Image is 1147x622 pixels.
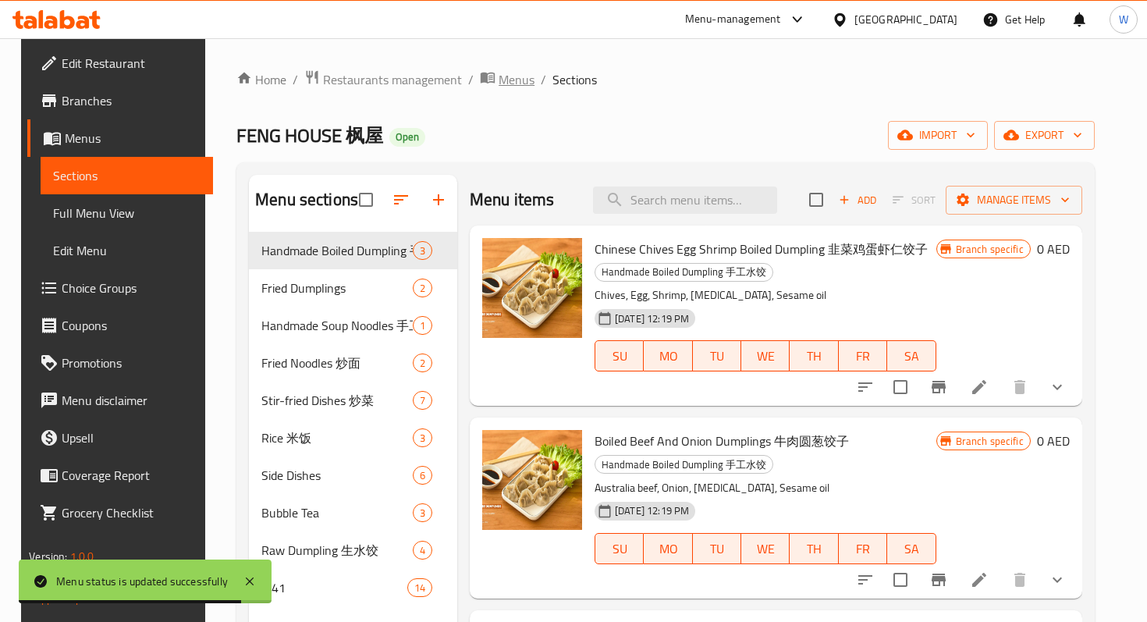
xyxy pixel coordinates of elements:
div: items [413,541,432,560]
a: Sections [41,157,212,194]
div: Fried Noodles 炒面2 [249,344,457,382]
span: Branch specific [950,242,1030,257]
span: Restaurants management [323,70,462,89]
span: 1 [414,318,431,333]
span: 6 [414,468,431,483]
a: Upsell [27,419,212,457]
span: Handmade Soup Noodles 手工汤面 [261,316,413,335]
span: SU [602,345,637,368]
span: [DATE] 12:19 PM [609,503,695,518]
button: SA [887,533,936,564]
span: [DATE] 12:19 PM [609,311,695,326]
span: Branch specific [950,434,1030,449]
input: search [593,187,777,214]
span: Grocery Checklist [62,503,200,522]
button: delete [1001,368,1039,406]
span: Edit Restaurant [62,54,200,73]
span: Promotions [62,354,200,372]
button: SA [887,340,936,371]
span: Stir-fried Dishes 炒菜 [261,391,413,410]
div: Bubble Tea3 [249,494,457,531]
a: Home [236,70,286,89]
button: TU [693,340,741,371]
span: Handmade Boiled Dumpling ⼿⼯⽔饺 [595,456,772,474]
span: MO [650,345,686,368]
svg: Show Choices [1048,570,1067,589]
div: items [413,428,432,447]
span: Coverage Report [62,466,200,485]
a: Coverage Report [27,457,212,494]
nav: Menu sections [249,226,457,613]
span: Upsell [62,428,200,447]
span: TU [699,538,735,560]
div: M41 [261,578,407,597]
span: W [1119,11,1128,28]
button: MO [644,533,692,564]
button: TH [790,340,838,371]
span: Sort sections [382,181,420,219]
button: Branch-specific-item [920,368,957,406]
button: delete [1001,561,1039,599]
div: items [407,578,432,597]
button: Manage items [946,186,1082,215]
button: SU [595,340,644,371]
span: 2 [414,356,431,371]
a: Edit Menu [41,232,212,269]
span: Select section first [882,188,946,212]
span: Handmade Boiled Dumpling ⼿⼯⽔饺 [595,263,772,281]
span: export [1007,126,1082,145]
span: 2 [414,281,431,296]
div: Rice 米饭3 [249,419,457,457]
div: items [413,354,432,372]
span: Full Menu View [53,204,200,222]
button: FR [839,340,887,371]
span: 7 [414,393,431,408]
a: Menus [480,69,534,90]
div: Handmade Boiled Dumpling ⼿⼯⽔饺3 [249,232,457,269]
div: items [413,391,432,410]
span: Sections [53,166,200,185]
span: Chinese Chives Egg Shrimp Boiled Dumpling ⾲菜鸡蛋虾仁饺子 [595,237,928,261]
span: Select all sections [350,183,382,216]
li: / [468,70,474,89]
button: sort-choices [847,561,884,599]
span: Rice 米饭 [261,428,413,447]
button: TH [790,533,838,564]
button: FR [839,533,887,564]
div: Handmade Boiled Dumpling ⼿⼯⽔饺 [595,455,773,474]
div: items [413,279,432,297]
span: Fried Noodles 炒面 [261,354,413,372]
div: items [413,316,432,335]
div: Stir-fried Dishes 炒菜7 [249,382,457,419]
span: FENG HOUSE 枫屋 [236,118,383,153]
span: Choice Groups [62,279,200,297]
span: Add item [833,188,882,212]
span: Boiled Beef And Onion Dumplings ⽜⾁圆葱饺子 [595,429,849,453]
span: 3 [414,506,431,521]
span: Sections [552,70,597,89]
span: Bubble Tea [261,503,413,522]
span: MO [650,538,686,560]
span: import [900,126,975,145]
button: show more [1039,561,1076,599]
span: Select to update [884,371,917,403]
a: Choice Groups [27,269,212,307]
button: Add [833,188,882,212]
a: Branches [27,82,212,119]
span: Menus [65,129,200,148]
button: WE [741,533,790,564]
span: Open [389,130,425,144]
p: Australia beef, Onion, [MEDICAL_DATA], Sesame oil [595,478,936,498]
h2: Menu items [470,188,555,211]
a: Coupons [27,307,212,344]
img: Boiled Beef And Onion Dumplings ⽜⾁圆葱饺子 [482,430,582,530]
div: Open [389,128,425,147]
h6: 0 AED [1037,238,1070,260]
span: 3 [414,431,431,446]
a: Promotions [27,344,212,382]
span: Side Dishes [261,466,413,485]
a: Restaurants management [304,69,462,90]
